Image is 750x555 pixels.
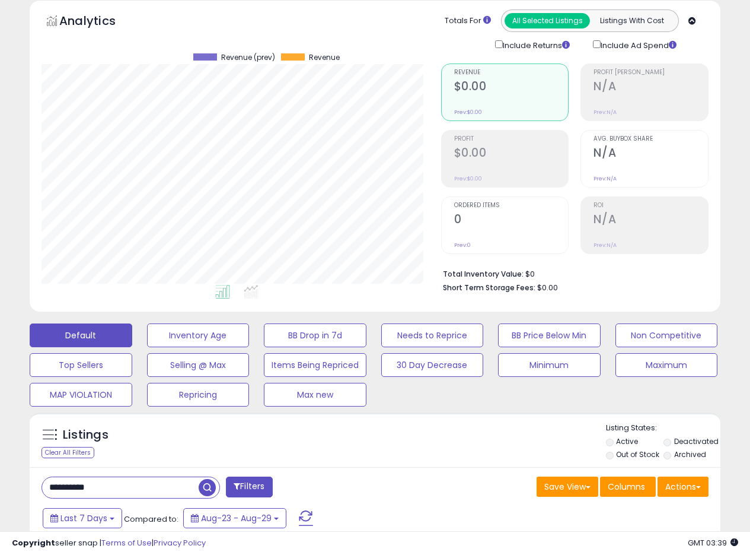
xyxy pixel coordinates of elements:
span: Avg. Buybox Share [593,136,708,142]
small: Prev: 0 [454,242,471,249]
span: Ordered Items [454,202,569,209]
button: Items Being Repriced [264,353,366,377]
label: Out of Stock [616,449,659,459]
h2: $0.00 [454,146,569,162]
h5: Analytics [59,12,139,32]
button: Selling @ Max [147,353,250,377]
small: Prev: N/A [593,242,617,249]
button: Inventory Age [147,324,250,347]
small: Prev: N/A [593,175,617,182]
span: Profit [454,136,569,142]
h2: 0 [454,213,569,229]
span: ROI [593,202,708,209]
span: Columns [608,481,645,493]
div: Clear All Filters [42,447,94,458]
h2: N/A [593,146,708,162]
p: Listing States: [606,423,720,434]
button: Actions [658,477,708,497]
button: Maximum [615,353,718,377]
span: Revenue (prev) [221,53,275,62]
li: $0 [443,266,700,280]
div: Totals For [445,15,491,27]
button: Columns [600,477,656,497]
label: Active [616,436,638,446]
button: Repricing [147,383,250,407]
button: Non Competitive [615,324,718,347]
button: Max new [264,383,366,407]
h2: $0.00 [454,80,569,96]
button: Aug-23 - Aug-29 [183,508,286,528]
button: Last 7 Days [43,508,122,528]
b: Total Inventory Value: [443,269,524,279]
div: seller snap | | [12,538,206,549]
label: Deactivated [674,436,719,446]
div: Include Ad Spend [584,38,695,52]
a: Terms of Use [101,537,152,548]
button: Listings With Cost [589,13,675,28]
h2: N/A [593,80,708,96]
button: Needs to Reprice [381,324,484,347]
button: All Selected Listings [505,13,590,28]
span: $0.00 [537,282,558,293]
span: Compared to: [124,513,178,525]
div: Include Returns [486,38,584,52]
button: BB Price Below Min [498,324,601,347]
strong: Copyright [12,537,55,548]
button: Top Sellers [30,353,132,377]
button: Default [30,324,132,347]
button: BB Drop in 7d [264,324,366,347]
button: MAP VIOLATION [30,383,132,407]
label: Archived [674,449,706,459]
small: Prev: $0.00 [454,109,482,116]
button: 30 Day Decrease [381,353,484,377]
span: Profit [PERSON_NAME] [593,69,708,76]
span: Last 7 Days [60,512,107,524]
small: Prev: N/A [593,109,617,116]
button: Minimum [498,353,601,377]
small: Prev: $0.00 [454,175,482,182]
h5: Listings [63,427,108,443]
span: 2025-09-6 03:39 GMT [688,537,738,548]
button: Filters [226,477,272,497]
span: Aug-23 - Aug-29 [201,512,272,524]
h2: N/A [593,213,708,229]
span: Revenue [454,69,569,76]
b: Short Term Storage Fees: [443,283,535,293]
span: Revenue [309,53,340,62]
a: Privacy Policy [154,537,206,548]
button: Save View [537,477,598,497]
